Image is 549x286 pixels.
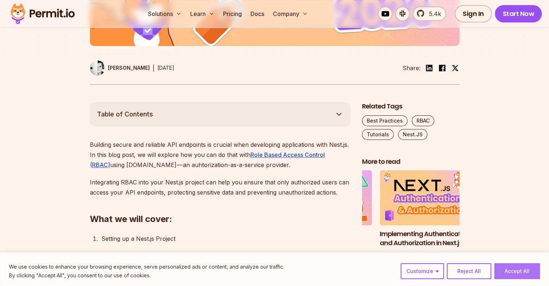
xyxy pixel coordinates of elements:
div: Working with Nest.js Passport library [101,251,350,261]
div: Setting up a Nest.js Project [101,234,350,244]
h2: What we will cover: [90,184,350,225]
a: 5.4k [413,7,446,21]
a: Nest.JS [398,129,427,140]
img: Permit logo [7,1,78,26]
div: | [153,64,154,72]
button: Company [270,7,311,21]
li: Share: [402,64,421,72]
h3: Implementing Authentication and Authorization in Next.js [380,230,477,248]
time: [DATE] [157,65,174,71]
a: [PERSON_NAME] [90,60,150,76]
p: [PERSON_NAME] [108,64,150,72]
button: Customize [401,263,444,279]
button: Reject All [447,263,491,279]
button: Solutions [145,7,184,21]
a: Role Based Access Control (RBAC) [90,151,325,168]
h3: Implementing Multi-Tenant RBAC in Nuxt.js [275,230,372,248]
a: Tutorials [362,129,394,140]
h2: Related Tags [362,102,459,111]
h2: More to read [362,157,459,166]
span: 5.4k [425,9,441,18]
li: 1 of 3 [275,170,372,256]
img: facebook [438,64,446,72]
button: Accept All [494,263,540,279]
a: Pricing [220,7,245,21]
button: Learn [187,7,217,21]
img: Implementing Authentication and Authorization in Next.js [380,170,477,225]
img: Filip Grebowski [90,60,105,76]
span: Table of Contents [97,109,153,119]
a: Best Practices [362,115,408,126]
a: Implementing Authentication and Authorization in Next.jsImplementing Authentication and Authoriza... [380,170,477,256]
p: By clicking "Accept All", you consent to our use of cookies. [9,271,284,280]
a: Start Now [495,5,542,22]
button: Table of Contents [90,102,350,127]
a: RBAC [412,115,434,126]
a: Sign In [455,5,492,22]
a: Docs [248,7,267,21]
img: linkedin [425,64,433,72]
p: Integrating RBAC into your Nest.js project can help you ensure that only authorized users can acc... [90,177,350,197]
p: We use cookies to enhance your browsing experience, serve personalized ads or content, and analyz... [9,262,284,271]
img: twitter [452,64,459,72]
li: 2 of 3 [380,170,477,256]
p: Building secure and reliable API endpoints is crucial when developing applications with Nest.js. ... [90,140,350,170]
div: Posts [362,170,459,265]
